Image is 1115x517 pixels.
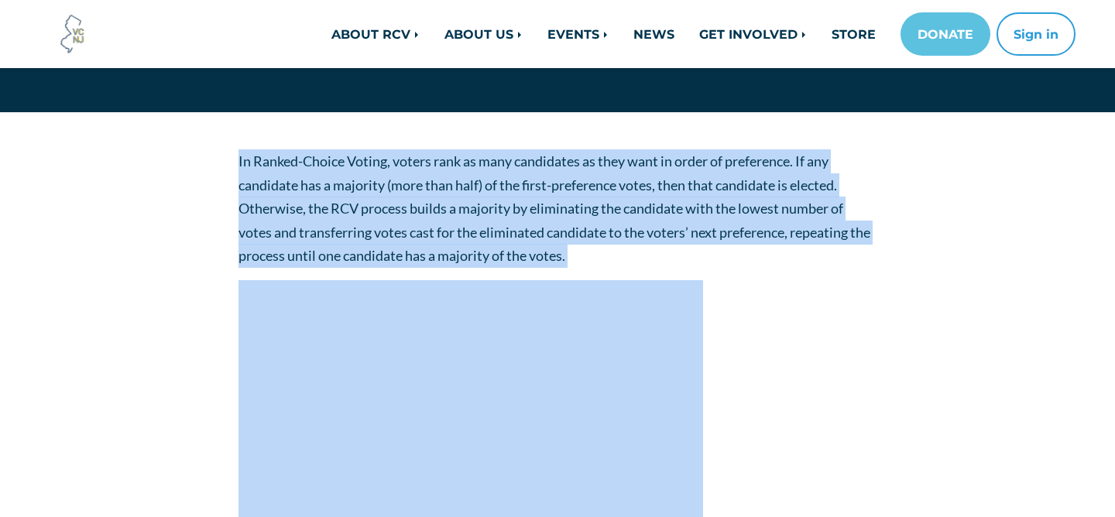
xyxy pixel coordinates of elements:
[819,19,888,50] a: STORE
[52,13,94,55] img: Voter Choice NJ
[687,19,819,50] a: GET INVOLVED
[432,19,535,50] a: ABOUT US
[997,12,1076,56] button: Sign in or sign up
[238,152,870,264] span: In Ranked-Choice Voting, voters rank as many candidates as they want in order of preference. If a...
[535,19,621,50] a: EVENTS
[901,12,990,56] a: DONATE
[226,12,1076,56] nav: Main navigation
[319,19,432,50] a: ABOUT RCV
[621,19,687,50] a: NEWS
